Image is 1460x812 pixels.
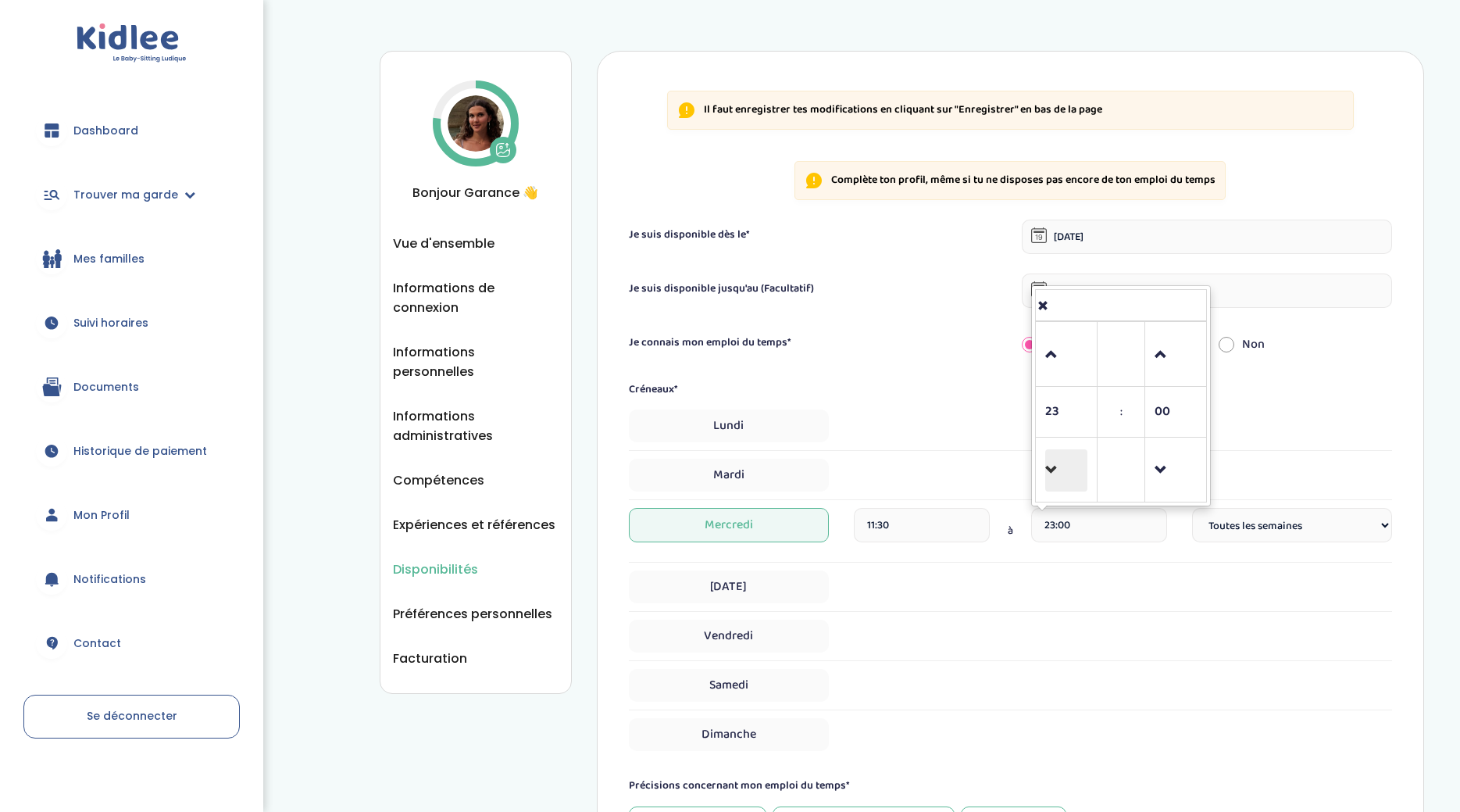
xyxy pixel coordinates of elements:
[73,443,207,460] span: Historique de paiement
[87,708,177,724] span: Se déconnecter
[73,315,148,331] span: Suivi horaires
[1153,442,1199,498] a: Decrement Minute
[629,669,829,702] span: Samedi
[1022,220,1392,254] input: La date de début
[1098,387,1145,438] td: :
[393,342,559,381] button: Informations personnelles
[73,571,146,588] span: Notifications
[393,183,559,202] span: Bonjour Garance 👋
[629,410,829,442] span: Lundi
[73,187,178,203] span: Trouver ma garde
[629,459,829,492] span: Mardi
[73,379,139,395] span: Documents
[23,295,240,351] a: Suivi horaires
[629,571,829,603] span: [DATE]
[23,695,240,739] a: Se déconnecter
[1044,442,1090,498] a: Decrement Hour
[629,508,829,542] span: Mercredi
[1045,391,1087,433] span: Pick Hour
[393,560,478,579] button: Disponibilités
[1153,326,1199,382] a: Increment Minute
[1044,326,1090,382] a: Increment Hour
[629,281,814,297] label: Je suis disponible jusqu'au (Facultatif)
[23,551,240,607] a: Notifications
[629,227,750,243] label: Je suis disponible dès le*
[73,507,130,524] span: Mon Profil
[1022,274,1392,308] input: La date de fin
[23,487,240,543] a: Mon Profil
[1036,294,1208,320] a: Close the picker
[629,334,791,351] label: Je connais mon emploi du temps*
[629,620,829,653] span: Vendredi
[393,234,494,253] button: Vue d'ensemble
[73,635,121,652] span: Contact
[23,166,240,223] a: Trouver ma garde
[393,406,559,445] button: Informations administratives
[704,102,1102,118] p: Il faut enregistrer tes modifications en cliquant sur "Enregistrer" en bas de la page
[73,251,145,267] span: Mes familles
[831,173,1215,188] p: Complète ton profil, même si tu ne disposes pas encore de ton emploi du temps
[1010,327,1207,362] div: Oui
[77,23,187,63] img: logo.svg
[23,102,240,159] a: Dashboard
[629,381,678,398] label: Créneaux*
[1207,327,1404,362] div: Non
[393,649,467,668] button: Facturation
[1155,391,1197,433] span: Pick Minute
[393,470,484,490] button: Compétences
[393,604,552,624] button: Préférences personnelles
[23,231,240,287] a: Mes familles
[23,423,240,479] a: Historique de paiement
[393,515,555,535] button: Expériences et références
[73,123,138,139] span: Dashboard
[393,278,559,317] button: Informations de connexion
[1031,508,1167,542] input: heure de fin
[854,508,990,542] input: heure de debut
[1008,523,1013,539] span: à
[629,778,850,794] label: Précisions concernant mon emploi du temps*
[448,95,504,152] img: Avatar
[629,718,829,751] span: Dimanche
[23,359,240,415] a: Documents
[23,615,240,671] a: Contact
